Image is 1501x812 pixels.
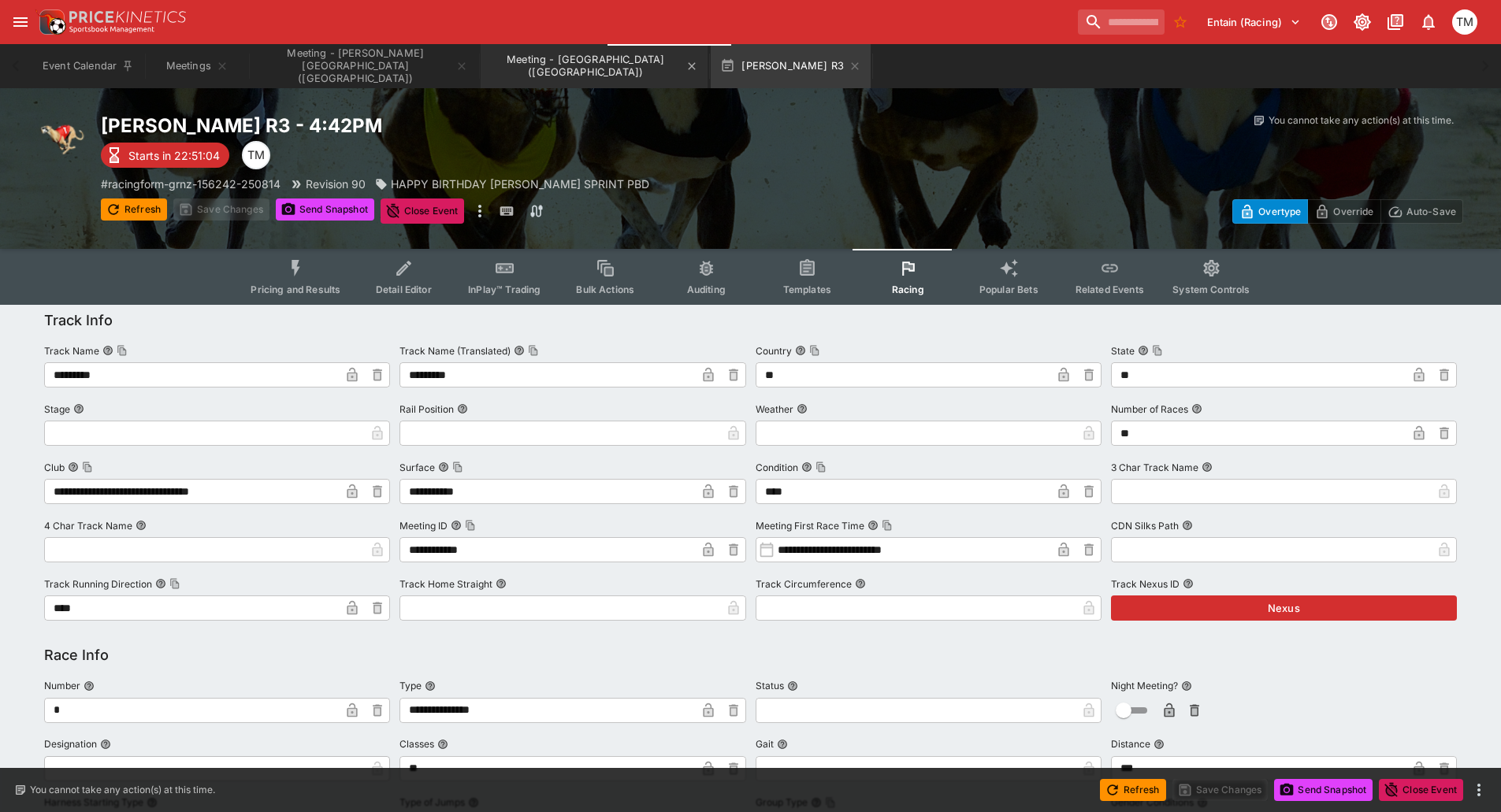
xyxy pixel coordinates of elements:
img: PriceKinetics Logo [35,6,66,38]
p: Club [44,461,65,474]
button: Copy To Clipboard [809,345,820,356]
button: Close Event [381,198,465,224]
button: Toggle light/dark mode [1348,8,1377,36]
button: CountryCopy To Clipboard [795,345,806,356]
p: Override [1333,203,1373,220]
p: CDN Silks Path [1111,519,1179,532]
button: Override [1307,199,1380,224]
button: 3 Char Track Name [1202,462,1213,473]
p: Auto-Save [1406,203,1456,220]
p: Overtype [1258,203,1301,220]
h5: Race Info [44,646,109,664]
button: Copy To Clipboard [117,345,128,356]
button: Refresh [101,198,167,221]
button: CDN Silks Path [1182,520,1193,531]
button: Copy To Clipboard [816,462,827,473]
p: Condition [756,461,798,474]
button: Meetings [147,44,247,88]
p: Meeting ID [399,519,448,532]
button: Copy To Clipboard [169,578,180,589]
div: Start From [1232,199,1463,224]
button: Select Tenant [1198,9,1310,35]
img: greyhound_racing.png [38,113,88,164]
span: Pricing and Results [251,284,340,295]
button: Copy To Clipboard [1152,345,1163,356]
span: Related Events [1076,284,1144,295]
button: Number [84,680,95,691]
p: Surface [399,461,435,474]
span: Detail Editor [376,284,432,295]
button: Event Calendar [33,44,143,88]
p: Weather [756,402,793,416]
button: Auto-Save [1380,199,1463,224]
button: Track Nexus ID [1183,578,1194,589]
span: Templates [783,284,831,295]
button: Send Snapshot [1274,779,1373,801]
h5: Track Info [44,311,113,329]
p: Type [399,679,422,692]
button: open drawer [6,8,35,36]
p: Track Name [44,344,99,358]
p: 3 Char Track Name [1111,461,1198,474]
h2: Copy To Clipboard [101,113,782,138]
button: Night Meeting? [1181,680,1192,691]
button: more [470,198,489,224]
span: InPlay™ Trading [468,284,541,295]
button: Copy To Clipboard [528,345,539,356]
button: Nexus [1111,595,1457,621]
span: Racing [892,284,924,295]
p: Number [44,679,80,692]
p: Gait [756,737,774,751]
button: Rail Position [457,403,468,414]
button: [PERSON_NAME] R3 [711,44,871,88]
button: Meeting - Addington (NZ) [481,44,708,88]
button: Notifications [1414,8,1443,36]
p: Starts in 22:51:04 [128,147,220,164]
button: 4 Char Track Name [136,520,147,531]
span: System Controls [1172,284,1250,295]
button: Copy To Clipboard [82,462,93,473]
p: Copy To Clipboard [101,176,281,192]
button: Overtype [1232,199,1308,224]
button: more [1469,780,1488,799]
button: Distance [1154,739,1165,750]
button: Track Circumference [855,578,866,589]
p: Meeting First Race Time [756,519,864,532]
p: Designation [44,737,97,751]
p: You cannot take any action(s) at this time. [1269,113,1454,128]
button: Meeting First Race TimeCopy To Clipboard [868,520,879,531]
input: search [1078,9,1165,35]
button: Copy To Clipboard [882,520,893,531]
button: Copy To Clipboard [452,462,463,473]
p: Rail Position [399,402,454,416]
p: Revision 90 [306,176,366,192]
button: Track Running DirectionCopy To Clipboard [155,578,166,589]
p: Track Circumference [756,577,852,591]
button: Meeting IDCopy To Clipboard [451,520,462,531]
p: HAPPY BIRTHDAY [PERSON_NAME] SPRINT PBD [391,176,649,192]
p: Night Meeting? [1111,679,1178,692]
span: Auditing [687,284,726,295]
p: Track Nexus ID [1111,577,1180,591]
p: Track Name (Translated) [399,344,511,358]
button: Classes [437,739,448,750]
button: Designation [100,739,111,750]
div: Tristan Matheson [1452,9,1477,35]
img: PriceKinetics [69,11,186,23]
div: Event type filters [238,249,1262,305]
button: Number of Races [1191,403,1202,414]
p: Country [756,344,792,358]
button: Track NameCopy To Clipboard [102,345,113,356]
button: Meeting - Murray Bridge (AUS) [251,44,477,88]
p: Distance [1111,737,1150,751]
button: Documentation [1381,8,1410,36]
button: No Bookmarks [1168,9,1193,35]
button: Tristan Matheson [1447,5,1482,39]
button: Type [425,680,436,691]
button: Track Name (Translated)Copy To Clipboard [514,345,525,356]
p: Track Running Direction [44,577,152,591]
p: 4 Char Track Name [44,519,132,532]
p: You cannot take any action(s) at this time. [30,783,215,797]
button: SurfaceCopy To Clipboard [438,462,449,473]
button: Copy To Clipboard [465,520,476,531]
